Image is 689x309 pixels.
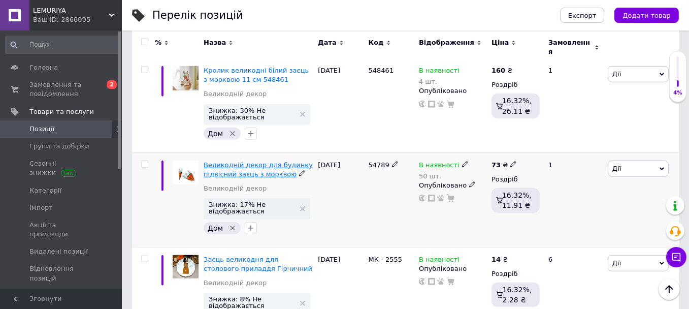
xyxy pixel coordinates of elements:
[228,224,237,232] svg: Видалити мітку
[107,80,117,89] span: 2
[419,38,474,47] span: Відображення
[155,38,161,47] span: %
[502,97,532,115] span: 16.32%, 26.11 ₴
[548,38,592,56] span: Замовлення
[29,186,61,195] span: Категорії
[568,12,597,19] span: Експорт
[208,224,223,232] span: Дом
[29,264,94,283] span: Відновлення позицій
[209,201,295,214] span: Знижка: 17% Не відображається
[659,279,680,300] button: Наверх
[204,89,267,99] a: Великодній декор
[204,67,309,83] a: Кролик великодні білий заєць з морквою 11 см 548461
[491,67,505,74] b: 160
[5,36,120,54] input: Пошук
[33,6,109,15] span: LEMURIYA
[491,175,540,184] div: Роздріб
[204,161,313,178] a: Великодній декор для будинку підвісний заєць з морквою
[491,66,512,75] div: ₴
[228,130,237,138] svg: Видалити мітку
[209,296,295,309] span: Знижка: 8% Не відображається
[612,165,621,172] span: Дії
[29,107,94,116] span: Товари та послуги
[666,247,686,267] button: Чат з покупцем
[419,256,460,266] span: В наявності
[29,247,88,256] span: Видалені позиції
[491,38,509,47] span: Ціна
[419,172,469,180] div: 50 шт.
[419,181,486,190] div: Опубліковано
[419,67,460,77] span: В наявності
[33,15,122,24] div: Ваш ID: 2866095
[29,142,89,151] span: Групи та добірки
[204,184,267,193] a: Великодній декор
[491,80,540,89] div: Роздріб
[419,264,486,273] div: Опубліковано
[491,255,508,264] div: ₴
[491,161,517,170] div: ₴
[542,58,605,153] div: 1
[29,203,53,212] span: Імпорт
[173,66,199,90] img: Кролик пасхальный белый заяц с морковкой 11 см 548461
[173,255,199,279] img: Заяц пасхальный для столовых приборов Горчичный
[503,286,532,304] span: 16.32%, 2.28 ₴
[204,256,312,272] a: Заєць великодня для столового приладдя Гірчичний
[622,12,671,19] span: Додати товар
[491,161,501,169] b: 73
[315,58,366,153] div: [DATE]
[29,63,58,72] span: Головна
[369,161,389,169] span: 54789
[209,107,295,120] span: Знижка: 30% Не відображається
[208,130,223,138] span: Дом
[204,279,267,288] a: Великодній декор
[491,256,501,263] b: 14
[369,256,403,263] span: МК - 2555
[560,8,605,23] button: Експорт
[419,86,486,96] div: Опубліковано
[419,78,460,85] div: 4 шт.
[29,159,94,177] span: Сезонні знижки
[152,10,243,21] div: Перелік позицій
[29,125,54,134] span: Позиції
[419,161,460,172] span: В наявності
[173,161,199,184] img: Пасхальный декор для дома подвесной заяц с морковкой
[318,38,337,47] span: Дата
[29,221,94,239] span: Акції та промокоди
[315,152,366,247] div: [DATE]
[612,70,621,78] span: Дії
[369,38,384,47] span: Код
[502,191,532,209] span: 16.32%, 11.91 ₴
[670,89,686,97] div: 4%
[491,269,540,279] div: Роздріб
[542,152,605,247] div: 1
[29,80,94,99] span: Замовлення та повідомлення
[204,38,226,47] span: Назва
[369,67,394,74] span: 548461
[614,8,679,23] button: Додати товар
[612,259,621,267] span: Дії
